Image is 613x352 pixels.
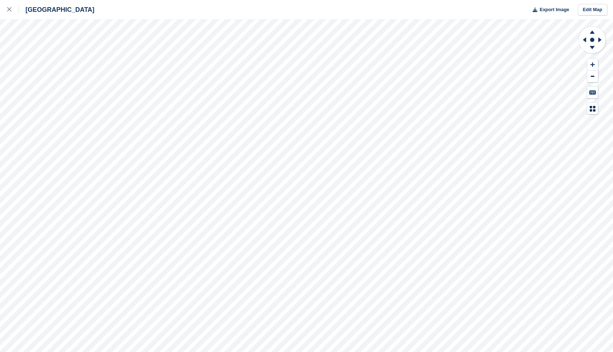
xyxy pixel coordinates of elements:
button: Map Legend [587,103,598,114]
a: Edit Map [578,4,607,16]
div: [GEOGRAPHIC_DATA] [19,5,94,14]
button: Zoom Out [587,71,598,83]
button: Keyboard Shortcuts [587,86,598,98]
button: Export Image [528,4,569,16]
span: Export Image [540,6,569,13]
button: Zoom In [587,59,598,71]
